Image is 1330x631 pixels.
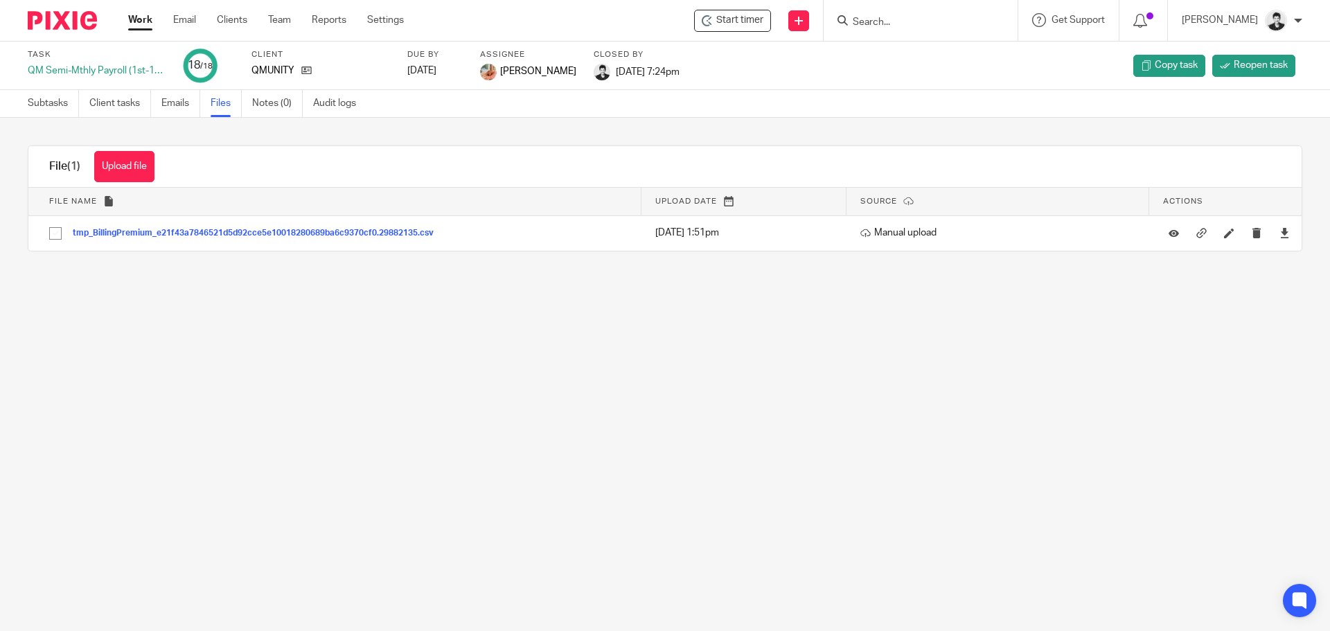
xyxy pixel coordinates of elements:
a: Client tasks [89,90,151,117]
img: squarehead.jpg [1265,10,1287,32]
label: Assignee [480,49,576,60]
h1: File [49,159,80,174]
span: Source [860,197,897,205]
div: [DATE] [407,64,463,78]
a: Reopen task [1212,55,1295,77]
span: [PERSON_NAME] [500,64,576,78]
button: tmp_BillingPremium_e21f43a7846521d5d92cce5e10018280689ba6c9370cf0.29882135.csv [73,229,444,238]
p: QMUNITY [251,64,294,78]
img: Pixie [28,11,97,30]
a: Subtasks [28,90,79,117]
div: QMUNITY - QM Semi-Mthly Payroll (1st-15th)*DUE 4 BIZ DAYS BEFORE THE 15TH* [694,10,771,32]
a: Copy task [1133,55,1205,77]
a: Email [173,13,196,27]
span: File name [49,197,97,205]
span: Upload date [655,197,717,205]
a: Files [211,90,242,117]
small: /18 [200,62,213,70]
img: MIC.jpg [480,64,497,80]
input: Search [851,17,976,29]
span: Actions [1163,197,1203,205]
p: [PERSON_NAME] [1182,13,1258,27]
img: squarehead.jpg [594,64,610,80]
span: Get Support [1052,15,1105,25]
a: Settings [367,13,404,27]
label: Closed by [594,49,680,60]
span: Start timer [716,13,763,28]
label: Due by [407,49,463,60]
a: Reports [312,13,346,27]
div: 18 [188,57,213,73]
span: (1) [67,161,80,172]
label: Task [28,49,166,60]
a: Team [268,13,291,27]
div: QM Semi-Mthly Payroll (1st-15th)*DUE 4 BIZ DAYS BEFORE THE 15TH* [28,64,166,78]
input: Select [42,220,69,247]
a: Notes (0) [252,90,303,117]
span: Copy task [1155,58,1198,72]
label: Client [251,49,390,60]
a: Audit logs [313,90,366,117]
a: Clients [217,13,247,27]
a: Work [128,13,152,27]
a: Download [1279,226,1290,240]
button: Upload file [94,151,154,182]
span: [DATE] 7:24pm [616,66,680,76]
span: Reopen task [1234,58,1288,72]
p: Manual upload [860,226,1142,240]
p: [DATE] 1:51pm [655,226,840,240]
a: Emails [161,90,200,117]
